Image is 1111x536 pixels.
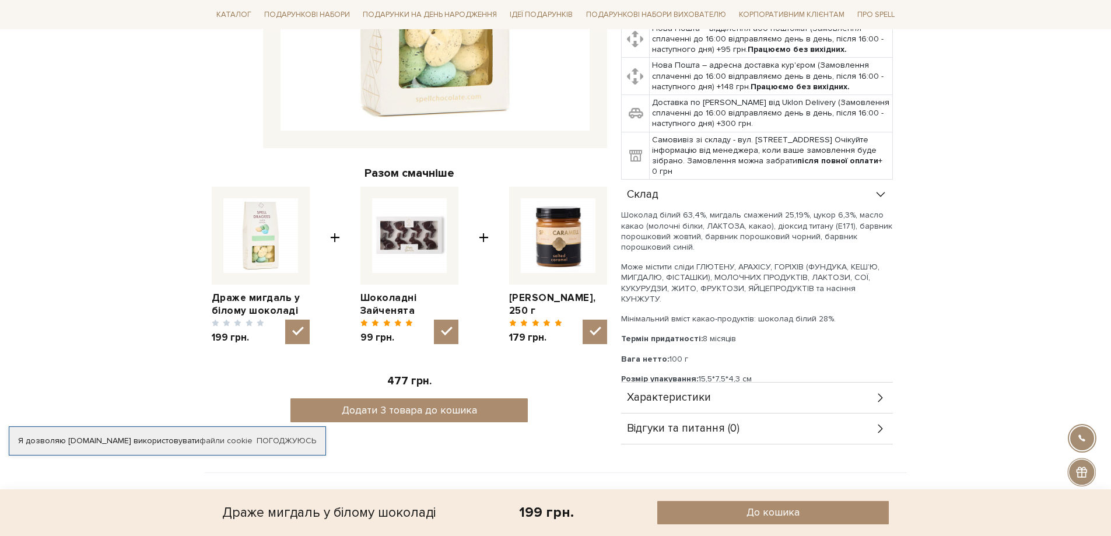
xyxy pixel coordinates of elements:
a: Ідеї подарунків [505,6,577,24]
a: файли cookie [199,436,253,446]
p: Шоколад білий 63,4%, мигдаль смажений 25,19%, цукор 6,3%, масло какао (молочні білки, ЛАКТОЗА, ка... [621,210,893,253]
div: 199 грн. [519,503,574,521]
b: після повної оплати [797,156,878,166]
a: [PERSON_NAME], 250 г [509,292,607,317]
span: + [479,187,489,344]
img: Шоколадні Зайченята [372,198,447,273]
span: 199 грн. [212,331,265,344]
a: Корпоративним клієнтам [734,5,849,24]
b: Працюємо без вихідних. [751,82,850,92]
b: Вага нетто: [621,354,669,364]
a: Подарункові набори [260,6,355,24]
span: 99 грн. [360,331,413,344]
td: Самовивіз зі складу - вул. [STREET_ADDRESS] Очікуйте інформацію від менеджера, коли ваше замовлен... [650,132,893,180]
td: Доставка по [PERSON_NAME] від Uklon Delivery (Замовлення сплаченні до 16:00 відправляємо день в д... [650,95,893,132]
span: Склад [627,190,658,200]
p: 15,5*7,5*4,3 см [621,374,893,384]
b: Термін придатності: [621,334,703,344]
td: Нова Пошта – адресна доставка кур'єром (Замовлення сплаченні до 16:00 відправляємо день в день, п... [650,58,893,95]
img: Карамель солона, 250 г [521,198,595,273]
a: Каталог [212,6,256,24]
td: Нова Пошта – відділення або поштомат (Замовлення сплаченні до 16:00 відправляємо день в день, піс... [650,20,893,58]
b: Працюємо без вихідних. [748,44,847,54]
span: + [330,187,340,344]
b: Розмір упакування: [621,374,698,384]
p: Може містити сліди ГЛЮТЕНУ, АРАХІСУ, ГОРІХІВ (ФУНДУКА, КЕШ’Ю, МИГДАЛЮ, ФІСТАШКИ), МОЛОЧНИХ ПРОДУК... [621,262,893,304]
a: Подарунки на День народження [358,6,502,24]
div: Я дозволяю [DOMAIN_NAME] використовувати [9,436,325,446]
p: 8 місяців [621,334,893,344]
p: 100 г [621,354,893,365]
span: Відгуки та питання (0) [627,423,740,434]
div: Драже мигдаль у білому шоколаді [222,501,436,524]
button: Додати 3 товара до кошика [290,398,528,422]
img: Драже мигдаль у білому шоколаді [223,198,298,273]
span: 477 грн. [387,374,432,388]
span: 179 грн. [509,331,562,344]
a: Шоколадні Зайченята [360,292,458,317]
span: До кошика [746,506,800,519]
button: До кошика [657,501,889,524]
div: Разом смачніше [212,166,607,181]
span: Характеристики [627,393,711,403]
a: Погоджуюсь [257,436,316,446]
a: Про Spell [853,6,899,24]
p: Мінімальний вміст какао-продуктів: шоколад білий 28%. [621,314,893,324]
a: Подарункові набори вихователю [581,5,731,24]
a: Драже мигдаль у білому шоколаді [212,292,310,317]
